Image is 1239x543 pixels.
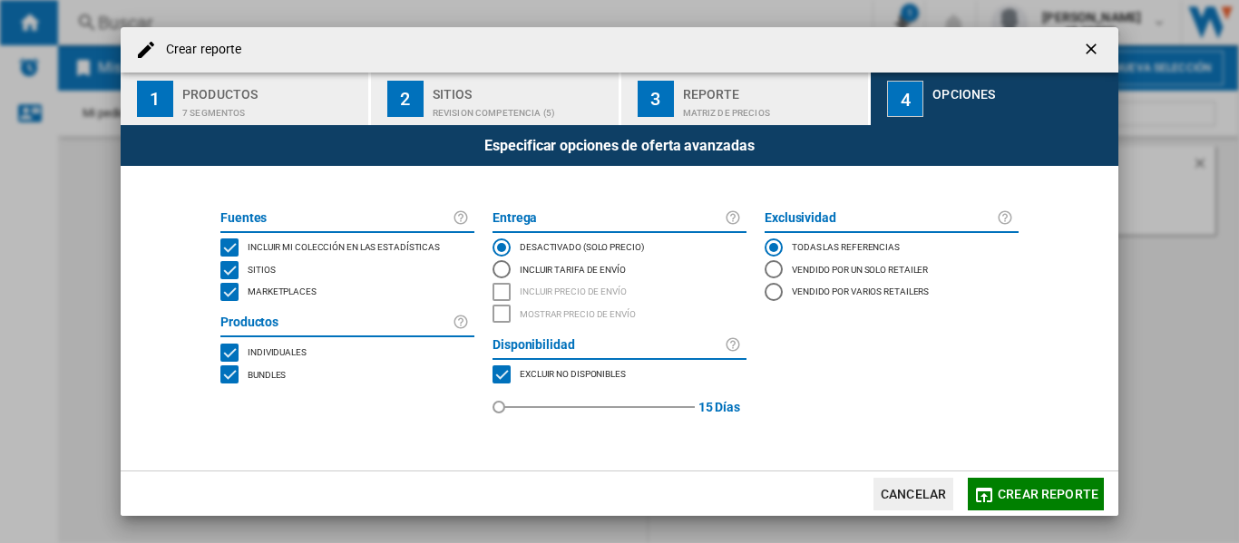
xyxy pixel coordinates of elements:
[220,281,474,304] md-checkbox: MARKETPLACES
[765,281,1019,303] md-radio-button: Vendido por varios retailers
[371,73,620,125] button: 2 Sitios REVISION COMPETENCIA (5)
[683,80,862,99] div: Reporte
[998,487,1098,501] span: Crear reporte
[493,281,746,304] md-checkbox: INCLUDE DELIVERY PRICE
[248,344,307,357] span: Individuales
[121,27,1118,516] md-dialog: Crear reporte ...
[765,237,1019,258] md-radio-button: Todas las referencias
[248,284,317,296] span: Marketplaces
[433,99,611,118] div: REVISION COMPETENCIA (5)
[1075,32,1111,68] button: getI18NText('BUTTONS.CLOSE_DIALOG')
[493,364,746,386] md-checkbox: MARKETPLACES
[493,208,725,229] label: Entrega
[137,81,173,117] div: 1
[520,306,636,319] span: Mostrar precio de envío
[520,366,626,379] span: Excluir no disponibles
[873,478,953,510] button: Cancelar
[220,312,453,334] label: Productos
[493,335,725,356] label: Disponibilidad
[220,208,453,229] label: Fuentes
[520,284,627,296] span: Incluir precio de envío
[698,385,740,429] label: 15 Días
[493,258,746,280] md-radio-button: Incluir tarifa de envío
[121,73,370,125] button: 1 Productos 7 segmentos
[220,364,474,386] md-checkbox: BUNDLES
[968,478,1104,510] button: Crear reporte
[1082,40,1104,62] ng-md-icon: getI18NText('BUTTONS.CLOSE_DIALOG')
[499,385,695,429] md-slider: red
[433,80,611,99] div: Sitios
[248,367,286,380] span: Bundles
[220,341,474,364] md-checkbox: SINGLE
[765,258,1019,280] md-radio-button: Vendido por un solo retailer
[932,80,1111,99] div: Opciones
[638,81,674,117] div: 3
[621,73,871,125] button: 3 Reporte Matriz de precios
[220,258,474,281] md-checkbox: SITES
[765,208,997,229] label: Exclusividad
[387,81,424,117] div: 2
[182,99,361,118] div: 7 segmentos
[220,237,474,259] md-checkbox: INCLUDE MY SITE
[121,125,1118,166] div: Especificar opciones de oferta avanzadas
[493,303,746,325] md-checkbox: SHOW DELIVERY PRICE
[182,80,361,99] div: Productos
[683,99,862,118] div: Matriz de precios
[871,73,1118,125] button: 4 Opciones
[493,237,746,258] md-radio-button: DESACTIVADO (solo precio)
[248,262,275,275] span: Sitios
[887,81,923,117] div: 4
[157,41,241,59] h4: Crear reporte
[248,239,440,252] span: Incluir mi colección en las estadísticas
